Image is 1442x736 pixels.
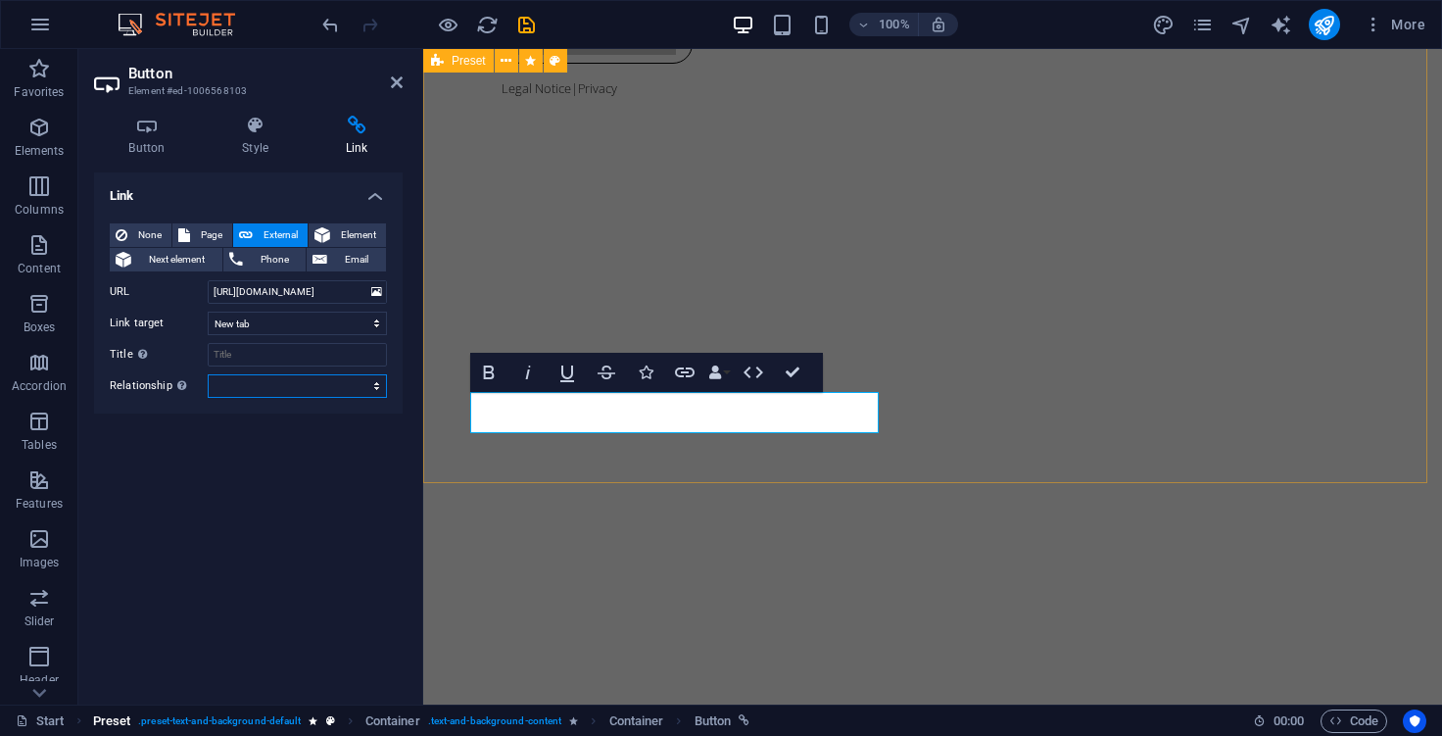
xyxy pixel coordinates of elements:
button: Phone [223,248,307,271]
input: URL... [208,280,387,304]
span: Click to select. Double-click to edit [93,710,131,733]
span: Click to select. Double-click to edit [695,710,732,733]
label: URL [110,280,208,304]
i: On resize automatically adjust zoom level to fit chosen device. [930,16,947,33]
button: Next element [110,248,222,271]
button: pages [1191,13,1215,36]
button: Link [666,353,703,392]
button: save [514,13,538,36]
button: Email [307,248,386,271]
p: Favorites [14,84,64,100]
span: Next element [137,248,216,271]
button: Confirm (Ctrl+⏎) [774,353,811,392]
label: Relationship [110,374,208,398]
h2: Button [128,65,403,82]
input: Title [208,343,387,367]
button: undo [318,13,342,36]
p: Accordion [12,378,67,394]
button: Underline (Ctrl+U) [549,353,586,392]
button: Data Bindings [705,353,733,392]
button: Strikethrough [588,353,625,392]
h4: Style [208,116,312,157]
i: This element is linked [739,715,749,726]
button: publish [1309,9,1340,40]
p: Features [16,496,63,512]
span: External [259,223,302,247]
span: Page [196,223,226,247]
button: Code [1321,710,1387,733]
span: More [1364,15,1425,34]
span: 00 00 [1274,710,1304,733]
i: Element contains an animation [569,715,578,726]
p: Slider [24,613,55,629]
i: Publish [1313,14,1335,36]
button: Italic (Ctrl+I) [509,353,547,392]
button: Page [172,223,232,247]
i: Undo: Change link (Ctrl+Z) [319,14,342,36]
i: Save (Ctrl+S) [515,14,538,36]
button: HTML [735,353,772,392]
h6: 100% [879,13,910,36]
button: More [1356,9,1433,40]
p: Columns [15,202,64,218]
span: . preset-text-and-background-default [138,710,301,733]
span: . text-and-background-content [428,710,562,733]
p: Boxes [24,319,56,335]
img: Editor Logo [113,13,260,36]
i: Design (Ctrl+Alt+Y) [1152,14,1175,36]
button: Bold (Ctrl+B) [470,353,507,392]
i: This element is a customizable preset [326,715,335,726]
span: Element [336,223,380,247]
button: navigator [1230,13,1254,36]
i: Reload page [476,14,499,36]
h4: Link [311,116,403,157]
p: Tables [22,437,57,453]
button: None [110,223,171,247]
span: : [1287,713,1290,728]
p: Header [20,672,59,688]
a: Click to cancel selection. Double-click to open Pages [16,710,65,733]
span: Phone [249,248,301,271]
i: Navigator [1230,14,1253,36]
span: Code [1329,710,1378,733]
h6: Session time [1253,710,1305,733]
span: Preset [452,55,486,67]
span: Click to select. Double-click to edit [609,710,664,733]
button: Usercentrics [1403,710,1426,733]
button: reload [475,13,499,36]
label: Title [110,343,208,367]
span: Click to select. Double-click to edit [365,710,420,733]
i: AI Writer [1270,14,1292,36]
h4: Button [94,116,208,157]
h4: Link [94,172,403,208]
button: text_generator [1270,13,1293,36]
nav: breadcrumb [93,710,750,733]
button: External [233,223,308,247]
button: Element [309,223,386,247]
p: Elements [15,143,65,159]
button: design [1152,13,1176,36]
button: Icons [627,353,664,392]
i: Pages (Ctrl+Alt+S) [1191,14,1214,36]
span: Email [333,248,380,271]
button: 100% [849,13,919,36]
h3: Element #ed-1006568103 [128,82,363,100]
span: None [133,223,166,247]
label: Link target [110,312,208,335]
i: Element contains an animation [309,715,317,726]
p: Images [20,555,60,570]
p: Content [18,261,61,276]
